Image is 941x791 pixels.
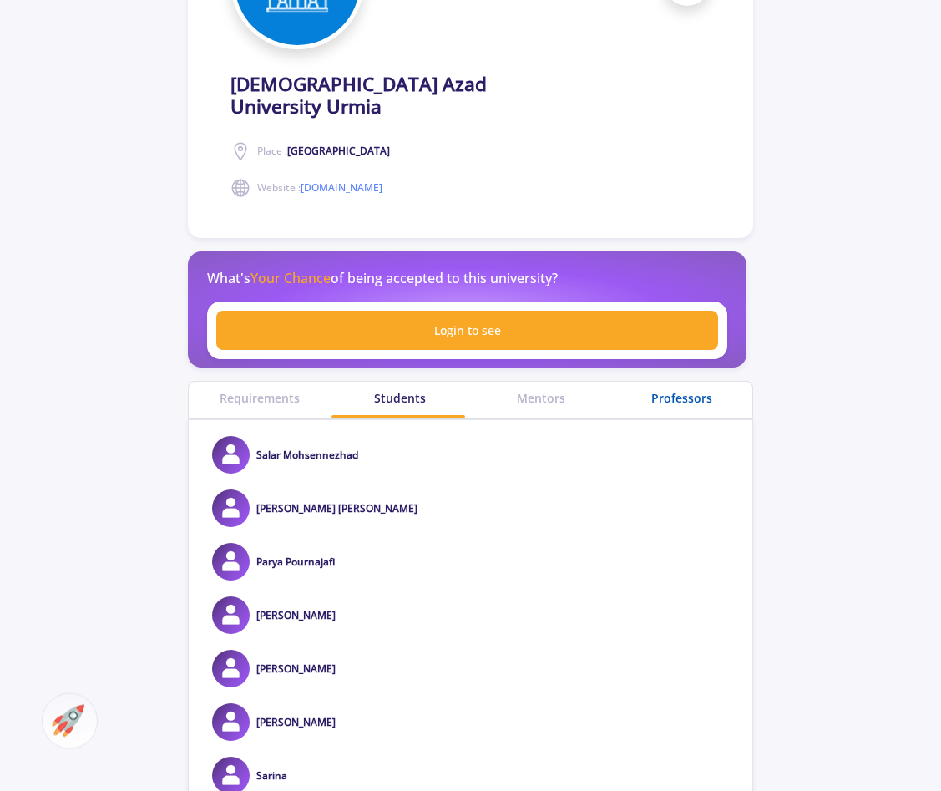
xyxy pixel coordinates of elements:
[256,501,417,515] a: [PERSON_NAME] [PERSON_NAME]
[256,555,335,569] a: Parya Pournajafi
[230,73,550,118] h1: [DEMOGRAPHIC_DATA] Azad University Urmia
[212,489,250,527] img: Rahman Hosein zadehavatar
[256,608,336,622] a: [PERSON_NAME]
[52,705,84,738] img: ac-market
[212,436,250,474] img: Salar Mohsennezhadavatar
[471,389,612,407] a: Mentors
[256,715,336,729] a: [PERSON_NAME]
[256,662,336,676] a: [PERSON_NAME]
[216,311,717,350] a: Login to see
[256,448,358,462] a: Salar Mohsennezhad
[301,180,382,195] a: [DOMAIN_NAME]
[330,389,471,407] a: Students
[256,768,287,783] a: Sarina
[250,269,331,287] span: Your Chance
[611,389,752,407] a: Professors
[189,389,330,407] a: Requirements
[257,180,382,195] span: Website :
[257,144,390,159] span: Place :
[212,596,250,634] img: Mohammad Seyfiavatar
[212,650,250,687] img: Mahsa Valipooravatar
[207,268,558,288] p: What's of being accepted to this university?
[212,543,250,581] img: Parya Pournajafi avatar
[287,144,390,158] span: [GEOGRAPHIC_DATA]
[212,703,250,741] img: Sobhan Ghorbani avatar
